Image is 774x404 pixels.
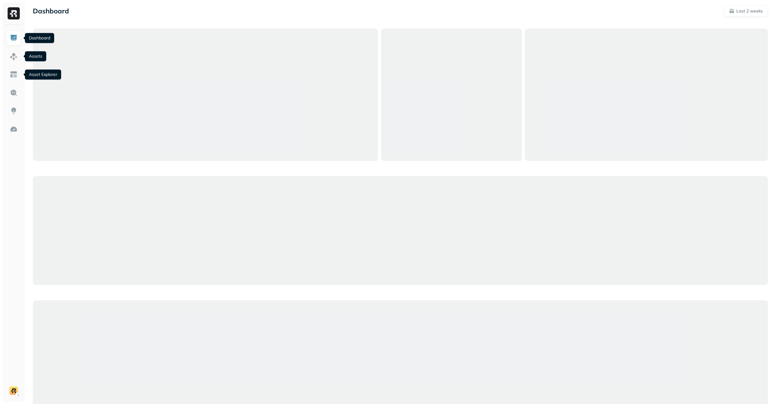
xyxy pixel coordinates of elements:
button: Last 2 weeks [724,5,768,16]
img: demo [9,386,18,395]
div: Dashboard [25,33,54,43]
img: Asset Explorer [10,71,18,78]
img: Insights [10,107,18,115]
p: Last 2 weeks [736,8,763,14]
img: Optimization [10,125,18,133]
img: Query Explorer [10,89,18,97]
div: Asset Explorer [25,70,61,80]
img: Dashboard [10,34,18,42]
img: Assets [10,52,18,60]
p: Dashboard [33,7,69,15]
img: Ryft [8,7,20,19]
div: Assets [25,51,46,61]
